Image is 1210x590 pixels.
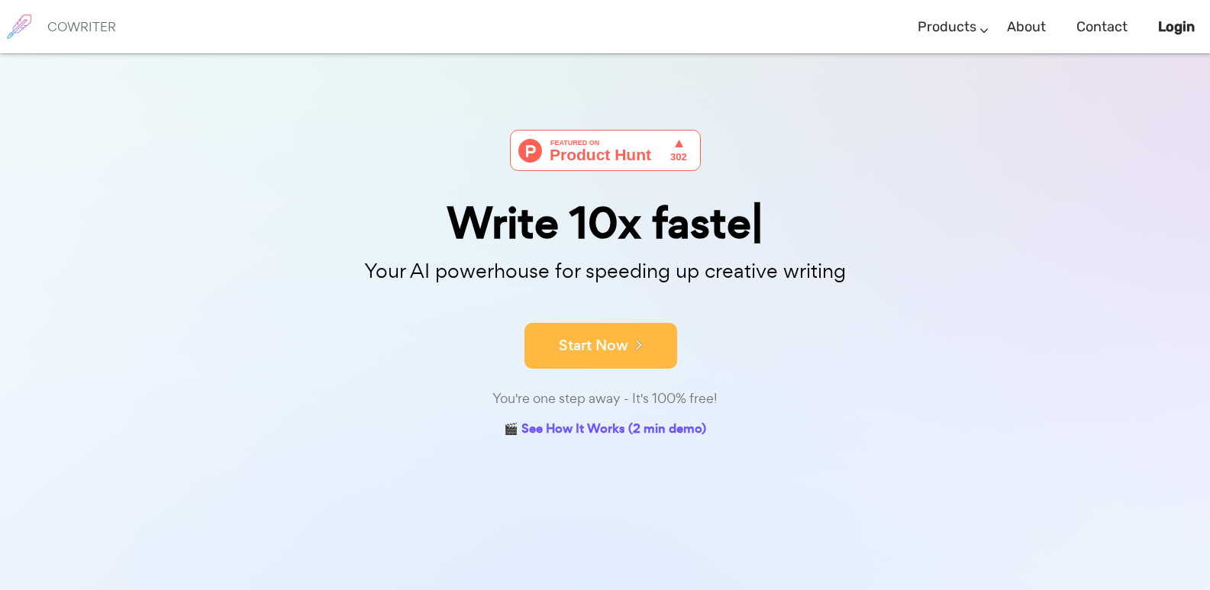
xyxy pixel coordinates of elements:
[524,323,677,369] button: Start Now
[510,130,701,171] img: Cowriter - Your AI buddy for speeding up creative writing | Product Hunt
[224,202,987,245] div: Write 10x faste
[1158,5,1195,50] a: Login
[504,418,706,442] a: 🎬 See How It Works (2 min demo)
[918,5,976,50] a: Products
[47,20,116,34] h6: COWRITER
[224,388,987,410] div: You're one step away - It's 100% free!
[1076,5,1128,50] a: Contact
[1007,5,1046,50] a: About
[1158,18,1195,35] b: Login
[224,255,987,288] p: Your AI powerhouse for speeding up creative writing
